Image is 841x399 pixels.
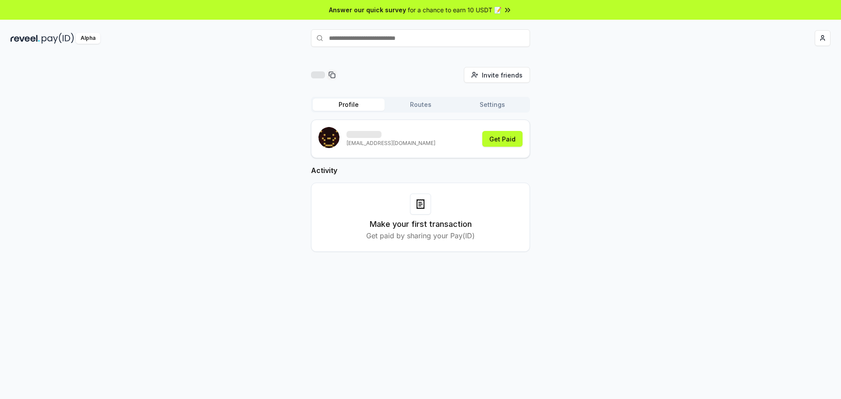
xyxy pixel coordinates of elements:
[482,131,523,147] button: Get Paid
[11,33,40,44] img: reveel_dark
[76,33,100,44] div: Alpha
[346,140,435,147] p: [EMAIL_ADDRESS][DOMAIN_NAME]
[464,67,530,83] button: Invite friends
[366,230,475,241] p: Get paid by sharing your Pay(ID)
[370,218,472,230] h3: Make your first transaction
[482,71,523,80] span: Invite friends
[42,33,74,44] img: pay_id
[385,99,456,111] button: Routes
[311,165,530,176] h2: Activity
[456,99,528,111] button: Settings
[408,5,502,14] span: for a chance to earn 10 USDT 📝
[329,5,406,14] span: Answer our quick survey
[313,99,385,111] button: Profile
